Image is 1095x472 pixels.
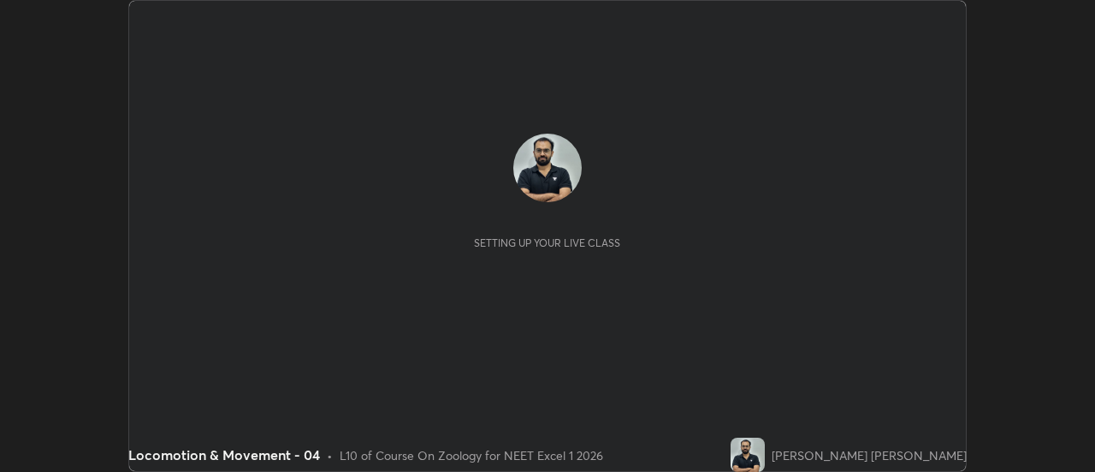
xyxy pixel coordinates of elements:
[772,446,967,464] div: [PERSON_NAME] [PERSON_NAME]
[513,134,582,202] img: b085cb20fb0f4526aa32f9ad54b1e8dd.jpg
[340,446,603,464] div: L10 of Course On Zoology for NEET Excel 1 2026
[327,446,333,464] div: •
[128,445,320,465] div: Locomotion & Movement - 04
[474,236,620,249] div: Setting up your live class
[731,438,765,472] img: b085cb20fb0f4526aa32f9ad54b1e8dd.jpg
